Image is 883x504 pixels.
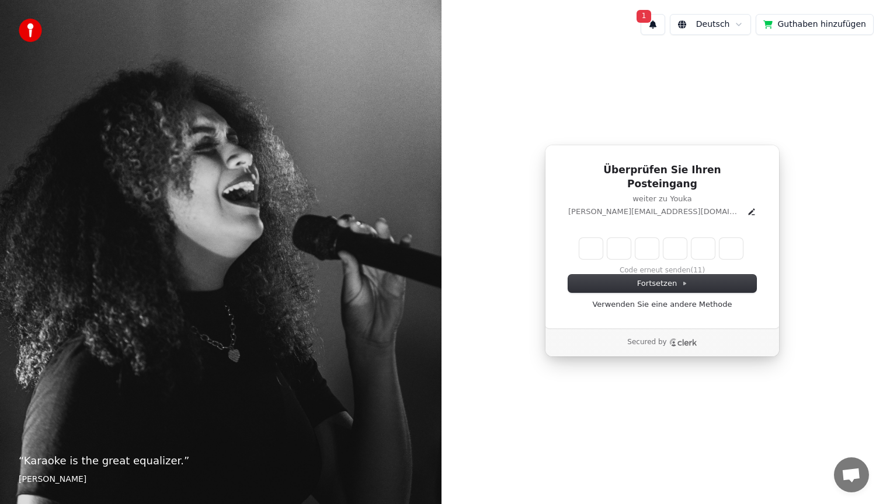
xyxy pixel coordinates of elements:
h1: Überprüfen Sie Ihren Posteingang [568,163,756,191]
input: Digit 2 [607,238,631,259]
p: Secured by [627,338,666,347]
input: Digit 3 [635,238,659,259]
img: youka [19,19,42,42]
button: 1 [641,14,665,35]
button: Fortsetzen [568,275,756,292]
input: Digit 5 [691,238,715,259]
div: Verification code input [577,236,745,261]
a: Clerk logo [669,338,697,346]
input: Enter verification code. Digit 1 [579,238,603,259]
p: [PERSON_NAME][EMAIL_ADDRESS][DOMAIN_NAME] [568,206,742,217]
p: weiter zu Youka [568,194,756,204]
button: Edit [747,207,756,216]
p: “ Karaoke is the great equalizer. ” [19,453,423,469]
a: Chat öffnen [834,457,869,492]
span: 1 [637,10,652,23]
a: Verwenden Sie eine andere Methode [592,299,732,310]
input: Digit 4 [663,238,687,259]
button: Guthaben hinzufügen [756,14,874,35]
input: Digit 6 [719,238,743,259]
footer: [PERSON_NAME] [19,474,423,485]
span: Fortsetzen [637,278,687,289]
